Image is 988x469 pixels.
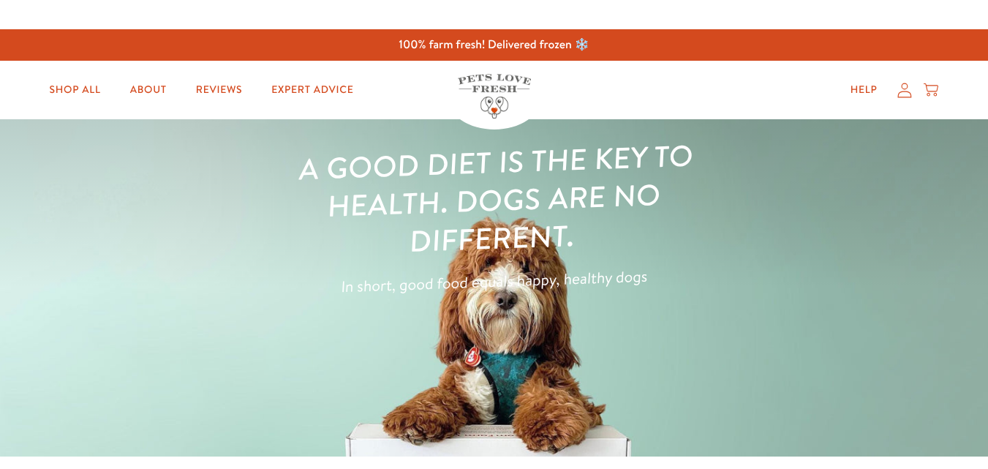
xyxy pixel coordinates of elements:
[839,75,889,105] a: Help
[280,135,707,264] h1: A good diet is the key to health. Dogs are no different.
[283,261,706,302] p: In short, good food equals happy, healthy dogs
[184,75,254,105] a: Reviews
[260,75,365,105] a: Expert Advice
[38,75,113,105] a: Shop All
[118,75,178,105] a: About
[458,74,531,119] img: Pets Love Fresh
